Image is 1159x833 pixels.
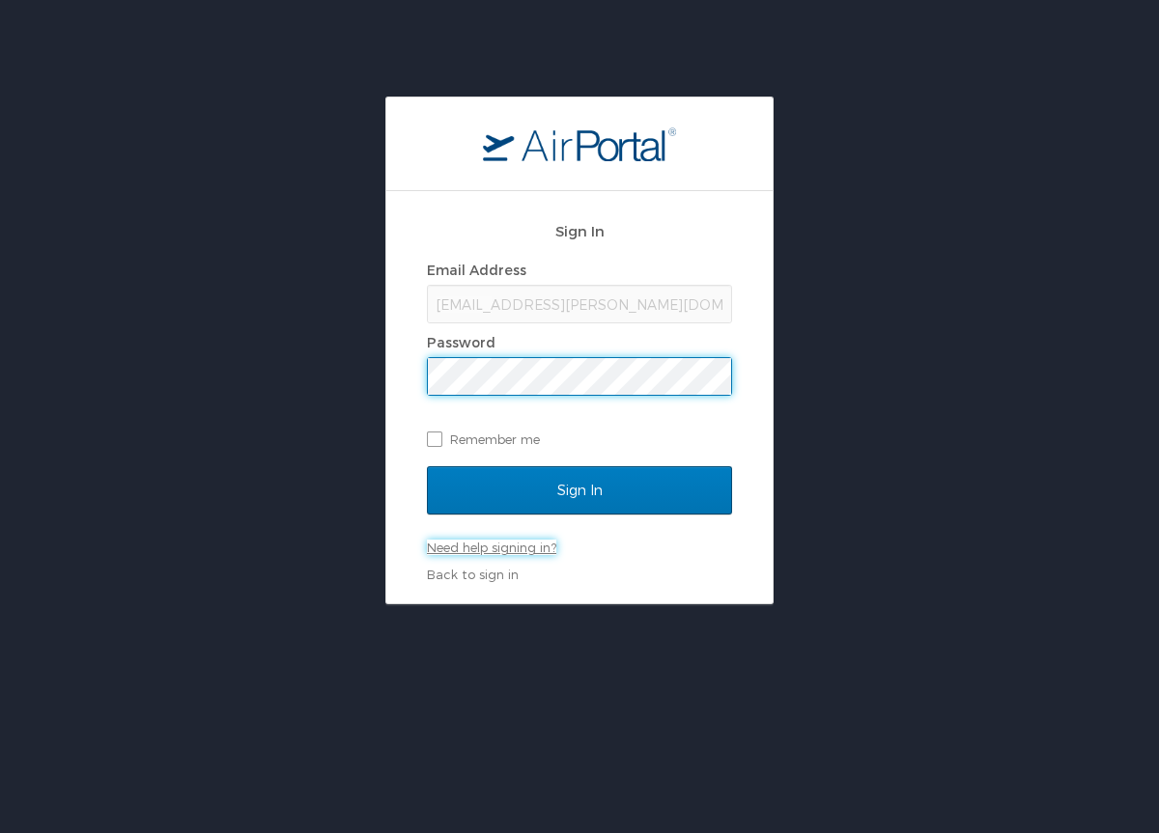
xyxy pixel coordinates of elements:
a: Need help signing in? [427,540,556,555]
a: Back to sign in [427,567,519,582]
label: Email Address [427,262,526,278]
label: Remember me [427,425,732,454]
h2: Sign In [427,220,732,242]
input: Sign In [427,466,732,514]
label: Password [427,334,495,350]
img: logo [483,126,676,161]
